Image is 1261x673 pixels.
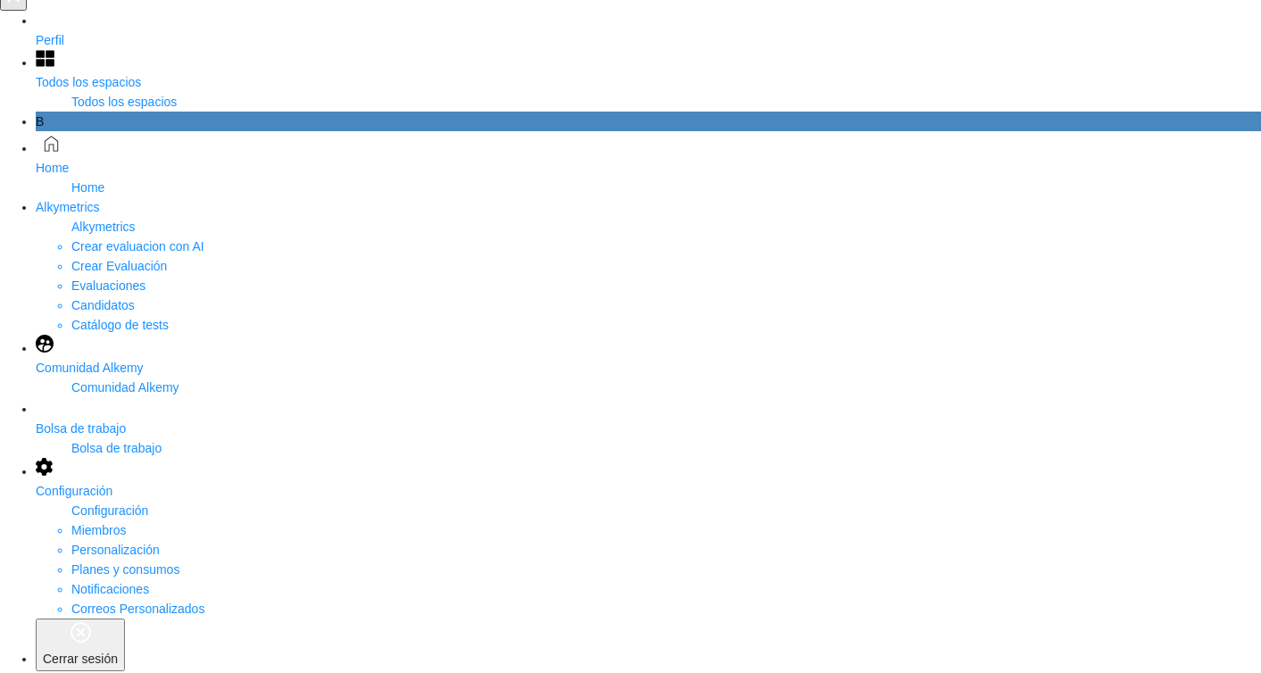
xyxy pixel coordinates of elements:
span: Cerrar sesión [43,652,118,666]
a: Notificaciones [71,582,149,596]
span: Configuración [71,503,148,518]
span: Todos los espacios [36,75,141,89]
button: Cerrar sesión [36,619,125,671]
span: Comunidad Alkemy [36,361,144,375]
span: Home [71,180,104,195]
a: Evaluaciones [71,278,145,293]
a: Crear evaluacion con AI [71,239,204,253]
a: Personalización [71,543,160,557]
span: Configuración [36,484,112,498]
a: Correos Personalizados [71,602,204,616]
a: Crear Evaluación [71,259,167,273]
span: Bolsa de trabajo [36,421,126,436]
span: Perfil [36,33,64,47]
a: Perfil [36,11,1261,50]
span: Home [36,161,69,175]
a: Catálogo de tests [71,318,169,332]
a: Miembros [71,523,126,537]
span: Comunidad Alkemy [71,380,179,395]
span: Alkymetrics [71,220,136,234]
span: Alkymetrics [36,200,100,214]
span: B [36,114,44,129]
a: Planes y consumos [71,562,179,577]
span: Bolsa de trabajo [71,441,162,455]
span: Todos los espacios [71,95,177,109]
a: Candidatos [71,298,135,312]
